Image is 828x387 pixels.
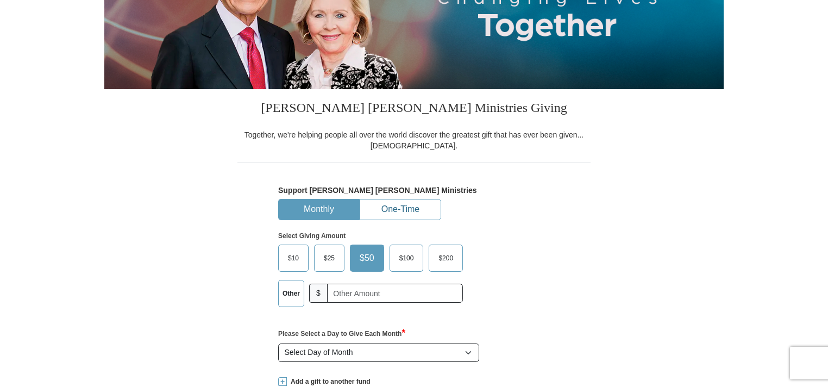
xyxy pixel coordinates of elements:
[394,250,419,266] span: $100
[283,250,304,266] span: $10
[278,232,346,240] strong: Select Giving Amount
[237,89,591,129] h3: [PERSON_NAME] [PERSON_NAME] Ministries Giving
[279,280,304,307] label: Other
[278,186,550,195] h5: Support [PERSON_NAME] [PERSON_NAME] Ministries
[279,199,359,220] button: Monthly
[318,250,340,266] span: $25
[354,250,380,266] span: $50
[287,377,371,386] span: Add a gift to another fund
[278,330,405,338] strong: Please Select a Day to Give Each Month
[309,284,328,303] span: $
[360,199,441,220] button: One-Time
[237,129,591,151] div: Together, we're helping people all over the world discover the greatest gift that has ever been g...
[433,250,459,266] span: $200
[327,284,463,303] input: Other Amount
